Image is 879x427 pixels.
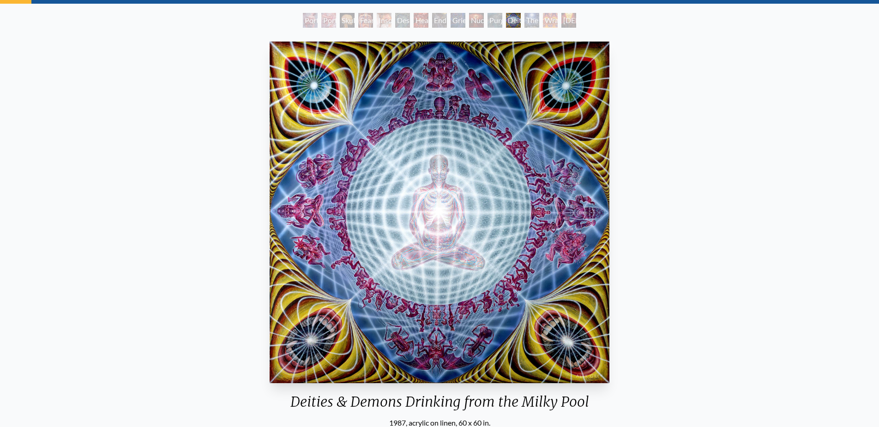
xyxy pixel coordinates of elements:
div: Despair [395,13,410,28]
div: Wrathful Deity [543,13,558,28]
div: Portrait of an Artist 2 [303,13,318,28]
div: Purging [488,13,502,28]
div: Headache [414,13,428,28]
div: Deities & Demons Drinking from the Milky Pool [266,393,614,417]
img: Dieties-and-Demons-1987-Alex-Grey-watermarked.jpg [270,42,610,383]
div: [DEMOGRAPHIC_DATA] & the Two Thieves [561,13,576,28]
div: The Soul Finds It's Way [524,13,539,28]
div: Nuclear Crucifixion [469,13,484,28]
div: Skull Fetus [340,13,355,28]
div: Endarkenment [432,13,447,28]
div: Portrait of an Artist 1 [321,13,336,28]
div: Grieving [451,13,465,28]
div: Insomnia [377,13,391,28]
div: Fear [358,13,373,28]
div: Deities & Demons Drinking from the Milky Pool [506,13,521,28]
